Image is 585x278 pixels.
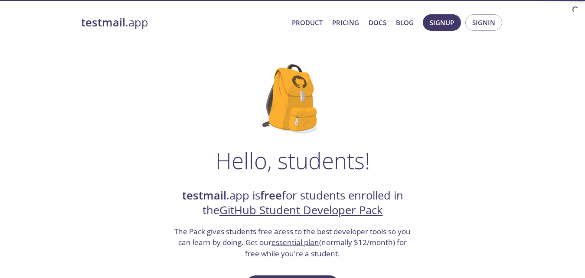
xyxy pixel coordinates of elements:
[465,14,502,31] button: Signin
[292,17,323,28] a: Product
[173,188,412,218] h2: .app is for students enrolled in the
[430,17,454,28] span: Signup
[173,226,412,259] h3: The Pack gives students free acess to the best developer tools so you can learn by doing. Get our...
[472,17,495,28] span: Signin
[332,17,359,28] a: Pricing
[81,15,285,30] a: testmail.app
[260,188,282,203] strong: free
[81,15,125,30] strong: testmail
[219,203,383,218] a: GitHub Student Developer Pack
[423,14,461,31] button: Signup
[271,237,319,247] a: essential plan
[396,17,414,28] a: Blog
[262,64,323,134] img: github-student-backpack.png
[369,17,386,28] a: Docs
[182,188,226,203] strong: testmail
[216,147,370,173] h1: Hello, students!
